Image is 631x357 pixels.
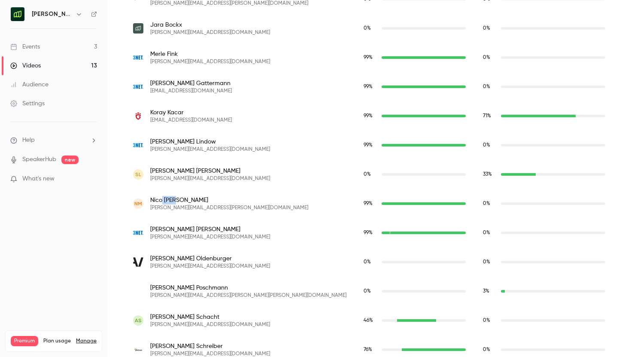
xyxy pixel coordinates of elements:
span: [PERSON_NAME][EMAIL_ADDRESS][DOMAIN_NAME] [150,58,270,65]
span: [PERSON_NAME] [PERSON_NAME] [150,167,270,175]
span: 33 % [483,172,492,177]
span: 0 % [364,172,371,177]
span: SL [135,171,141,178]
span: new [61,156,79,164]
span: Plan usage [43,338,71,345]
span: Replay watch time [483,229,497,237]
div: Audience [10,80,49,89]
div: meier@noll-voss.de [124,189,614,218]
a: SpeakerHub [22,155,56,164]
div: newell@3net.de [124,218,614,247]
span: Replay watch time [483,112,497,120]
img: afrikaverein.de [133,257,143,267]
span: Replay watch time [483,83,497,91]
span: Koray Kacar [150,108,232,117]
span: 46 % [364,318,373,323]
span: 99 % [364,113,373,119]
span: Merle Fink [150,50,270,58]
span: Replay watch time [483,24,497,32]
span: 99 % [364,55,373,60]
span: [PERSON_NAME][EMAIL_ADDRESS][DOMAIN_NAME] [150,175,270,182]
span: Live watch time [364,317,377,324]
span: [PERSON_NAME][EMAIL_ADDRESS][DOMAIN_NAME] [150,146,270,153]
span: [PERSON_NAME][EMAIL_ADDRESS][DOMAIN_NAME] [150,234,270,241]
span: NM [134,200,142,207]
img: 3net.de [133,228,143,238]
img: Moss (DE) [11,7,24,21]
span: Live watch time [364,258,377,266]
span: Replay watch time [483,200,497,207]
img: 3net.de [133,140,143,150]
img: nbs-partners.de [133,345,143,355]
div: schacht@hup-stb.de [124,306,614,335]
span: Replay watch time [483,346,497,354]
span: 99 % [364,230,373,235]
div: ludwig@hup-stb.de [124,160,614,189]
span: Replay watch time [483,287,497,295]
div: juergen.poschmann@greier.group [124,277,614,306]
span: Replay watch time [483,141,497,149]
span: Live watch time [364,287,377,295]
li: help-dropdown-opener [10,136,97,145]
img: 3net.de [133,52,143,63]
span: Live watch time [364,229,377,237]
span: [PERSON_NAME] Schreiber [150,342,270,351]
span: 0 % [364,289,371,294]
span: 0 % [483,143,490,148]
span: [PERSON_NAME] [PERSON_NAME] [150,225,270,234]
span: Live watch time [364,141,377,149]
img: getmoss.com [133,23,143,34]
span: 71 % [483,113,491,119]
img: glanzburg.de [133,111,143,121]
span: [EMAIL_ADDRESS][DOMAIN_NAME] [150,88,232,95]
div: Events [10,43,40,51]
span: [PERSON_NAME] Gattermann [150,79,232,88]
span: 3 % [483,289,489,294]
span: Live watch time [364,24,377,32]
span: 99 % [364,84,373,89]
div: jara.bockx@getmoss.com [124,14,614,43]
img: 3net.de [133,82,143,92]
span: [PERSON_NAME][EMAIL_ADDRESS][PERSON_NAME][PERSON_NAME][DOMAIN_NAME] [150,292,346,299]
span: 0 % [483,55,490,60]
iframe: Noticeable Trigger [87,175,97,183]
span: Help [22,136,35,145]
span: Replay watch time [483,54,497,61]
div: lindow@3net.de [124,131,614,160]
span: 0 % [483,259,490,265]
span: 0 % [483,26,490,31]
span: Nico [PERSON_NAME] [150,196,308,204]
span: Premium [11,336,38,346]
span: [PERSON_NAME] Lindow [150,137,270,146]
a: Manage [76,338,97,345]
div: kkacar@glanzburg.de [124,101,614,131]
span: [PERSON_NAME][EMAIL_ADDRESS][DOMAIN_NAME] [150,29,270,36]
div: fink@3net.de [124,43,614,72]
span: Live watch time [364,54,377,61]
span: What's new [22,174,55,183]
span: [PERSON_NAME] Schacht [150,313,270,321]
span: Replay watch time [483,317,497,324]
span: 0 % [483,318,490,323]
h6: [PERSON_NAME] ([GEOGRAPHIC_DATA]) [32,10,72,18]
span: 0 % [483,347,490,352]
span: Replay watch time [483,171,497,178]
span: Live watch time [364,200,377,207]
span: [PERSON_NAME] Poschmann [150,284,346,292]
span: [PERSON_NAME][EMAIL_ADDRESS][PERSON_NAME][DOMAIN_NAME] [150,204,308,211]
span: 99 % [364,143,373,148]
div: oldenburger@afrikaverein.de [124,247,614,277]
span: Live watch time [364,83,377,91]
span: Live watch time [364,346,377,354]
span: 76 % [364,347,372,352]
span: Live watch time [364,171,377,178]
span: Jara Bockx [150,21,270,29]
span: 0 % [364,259,371,265]
span: 0 % [483,230,490,235]
div: Settings [10,99,45,108]
div: gattermann@3net.de [124,72,614,101]
span: 0 % [483,84,490,89]
span: 0 % [483,201,490,206]
span: [PERSON_NAME][EMAIL_ADDRESS][DOMAIN_NAME] [150,321,270,328]
div: Videos [10,61,41,70]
